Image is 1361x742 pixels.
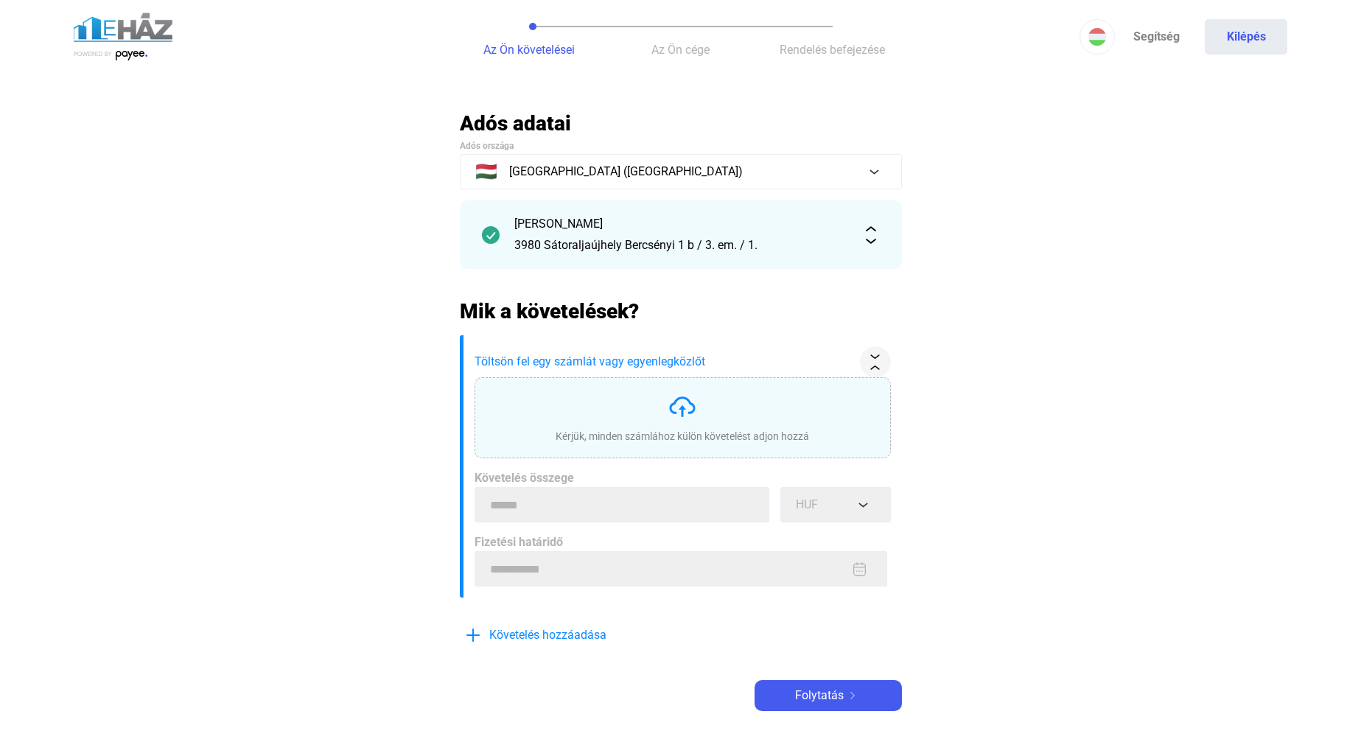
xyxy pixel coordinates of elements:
[862,226,880,244] img: expand
[651,43,710,57] span: Az Ön cége
[460,154,902,189] button: 🇭🇺[GEOGRAPHIC_DATA] ([GEOGRAPHIC_DATA])
[755,680,902,711] button: Folytatásarrow-right-white
[475,535,563,549] span: Fizetési határidő
[483,43,575,57] span: Az Ön követelései
[460,141,514,151] span: Adós országa
[844,692,861,699] img: arrow-right-white
[867,354,883,370] img: collapse
[556,429,809,444] div: Kérjük, minden számlához külön követelést adjon hozzá
[475,163,497,181] span: 🇭🇺
[475,353,854,371] span: Töltsön fel egy számlát vagy egyenlegközlőt
[1115,19,1197,55] a: Segítség
[475,471,574,485] span: Követelés összege
[796,497,818,511] span: HUF
[1080,19,1115,55] button: HU
[460,298,902,324] h2: Mik a követelések?
[514,215,847,233] div: [PERSON_NAME]
[489,626,606,644] span: Követelés hozzáadása
[509,163,743,181] span: [GEOGRAPHIC_DATA] ([GEOGRAPHIC_DATA])
[1088,28,1106,46] img: HU
[460,111,902,136] h2: Adós adatai
[514,237,847,254] div: 3980 Sátoraljaújhely Bercsényi 1 b / 3. em. / 1.
[460,620,681,651] button: plus-blueKövetelés hozzáadása
[795,687,844,704] span: Folytatás
[860,346,891,377] button: collapse
[482,226,500,244] img: checkmark-darker-green-circle
[74,13,199,61] img: ehaz-logo
[780,43,885,57] span: Rendelés befejezése
[464,626,482,644] img: plus-blue
[1205,19,1287,55] button: Kilépés
[780,487,891,522] button: HUF
[668,392,697,421] img: upload-cloud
